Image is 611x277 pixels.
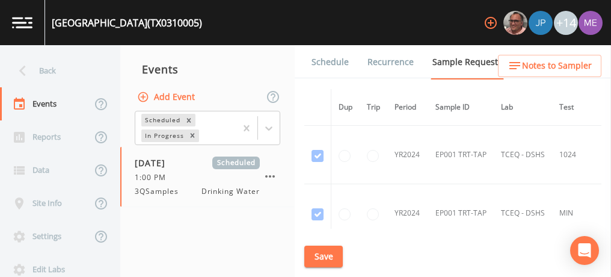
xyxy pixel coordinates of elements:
div: Remove Scheduled [182,114,195,126]
th: Lab [494,89,552,126]
div: Remove In Progress [186,129,199,142]
img: d4d65db7c401dd99d63b7ad86343d265 [579,11,603,35]
td: TCEQ - DSHS [494,184,552,243]
a: Recurrence [366,45,416,79]
td: MIN [552,184,601,243]
div: Scheduled [141,114,182,126]
img: 41241ef155101aa6d92a04480b0d0000 [529,11,553,35]
button: Notes to Sampler [498,55,601,77]
div: In Progress [141,129,186,142]
td: YR2024 [387,126,428,184]
div: [GEOGRAPHIC_DATA] (TX0310005) [52,16,202,30]
img: e2d790fa78825a4bb76dcb6ab311d44c [503,11,527,35]
div: Mike Franklin [503,11,528,35]
a: Sample Requests [431,45,504,79]
button: Add Event [135,86,200,108]
a: Forms [310,79,338,113]
a: [DATE]Scheduled1:00 PM3QSamplesDrinking Water [120,147,295,207]
span: [DATE] [135,157,174,169]
span: 1:00 PM [135,172,173,183]
a: COC Details [519,45,570,79]
th: Test [552,89,601,126]
div: Joshua gere Paul [528,11,553,35]
div: Events [120,54,295,84]
span: Scheduled [212,157,260,169]
div: Open Intercom Messenger [570,236,599,265]
span: Drinking Water [201,186,260,197]
div: +14 [554,11,578,35]
td: YR2024 [387,184,428,243]
a: Schedule [310,45,351,79]
th: Sample ID [428,89,494,126]
td: TCEQ - DSHS [494,126,552,184]
span: Notes to Sampler [522,58,592,73]
th: Period [387,89,428,126]
span: 3QSamples [135,186,186,197]
img: logo [12,17,32,28]
td: EP001 TRT-TAP [428,184,494,243]
button: Save [304,246,343,268]
td: 1024 [552,126,601,184]
td: EP001 TRT-TAP [428,126,494,184]
th: Dup [331,89,360,126]
th: Trip [360,89,387,126]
